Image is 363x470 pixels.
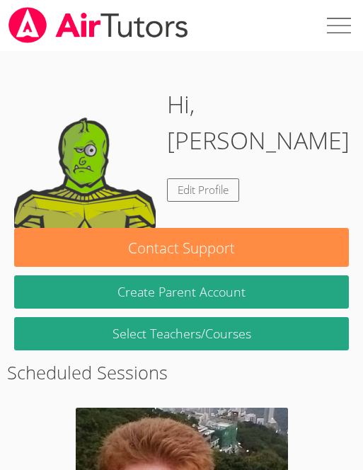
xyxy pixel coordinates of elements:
button: Contact Support [14,228,349,267]
button: Create Parent Account [14,275,349,309]
a: Edit Profile [167,178,239,202]
img: airtutors_banner-c4298cdbf04f3fff15de1276eac7730deb9818008684d7c2e4769d2f7ddbe033.png [7,7,190,43]
img: default.png [14,86,156,228]
a: Select Teachers/Courses [14,317,349,350]
h1: Hi, [PERSON_NAME] [167,86,350,159]
h2: Scheduled Sessions [7,359,356,386]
